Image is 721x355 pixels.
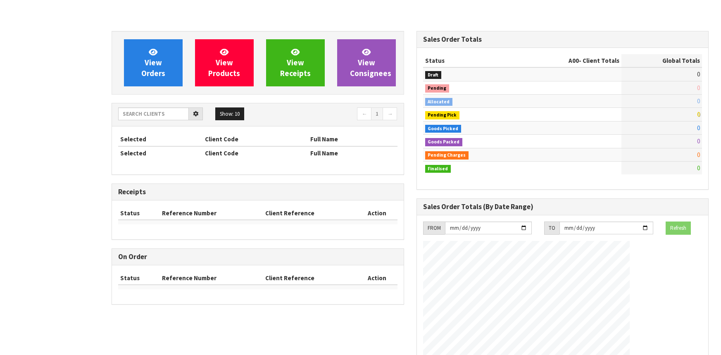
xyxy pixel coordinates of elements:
span: Allocated [425,98,453,106]
h3: Sales Order Totals (By Date Range) [423,203,702,211]
button: Refresh [666,222,691,235]
a: ← [357,107,371,121]
span: A00 [569,57,579,64]
th: Action [357,272,397,285]
span: View Products [208,47,240,78]
span: Goods Picked [425,125,462,133]
th: Selected [118,133,203,146]
input: Search clients [118,107,189,120]
span: Pending [425,84,450,93]
span: 0 [697,137,700,145]
th: Client Reference [263,207,357,220]
a: ViewConsignees [337,39,396,86]
nav: Page navigation [264,107,397,122]
th: - Client Totals [515,54,621,67]
span: Draft [425,71,442,79]
span: 0 [697,70,700,78]
th: Client Code [203,133,308,146]
button: Show: 10 [215,107,244,121]
th: Global Totals [621,54,702,67]
a: ViewProducts [195,39,254,86]
span: 0 [697,124,700,132]
span: 0 [697,164,700,172]
span: Pending Charges [425,151,469,160]
th: Reference Number [160,207,263,220]
span: Finalised [425,165,451,173]
th: Action [357,207,397,220]
th: Full Name [308,146,397,160]
span: View Receipts [280,47,311,78]
a: 1 [371,107,383,121]
th: Client Code [203,146,308,160]
th: Full Name [308,133,397,146]
a: ViewReceipts [266,39,325,86]
span: 0 [697,151,700,159]
span: View Orders [141,47,165,78]
a: → [383,107,397,121]
th: Selected [118,146,203,160]
h3: Sales Order Totals [423,36,702,43]
th: Status [118,207,160,220]
span: Goods Packed [425,138,463,146]
span: 0 [697,84,700,92]
div: TO [544,222,559,235]
h3: On Order [118,253,397,261]
th: Status [118,272,160,285]
span: 0 [697,97,700,105]
div: FROM [423,222,445,235]
span: 0 [697,110,700,118]
th: Client Reference [263,272,357,285]
th: Reference Number [160,272,263,285]
span: View Consignees [350,47,391,78]
th: Status [423,54,515,67]
h3: Receipts [118,188,397,196]
span: Pending Pick [425,111,460,119]
a: ViewOrders [124,39,183,86]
